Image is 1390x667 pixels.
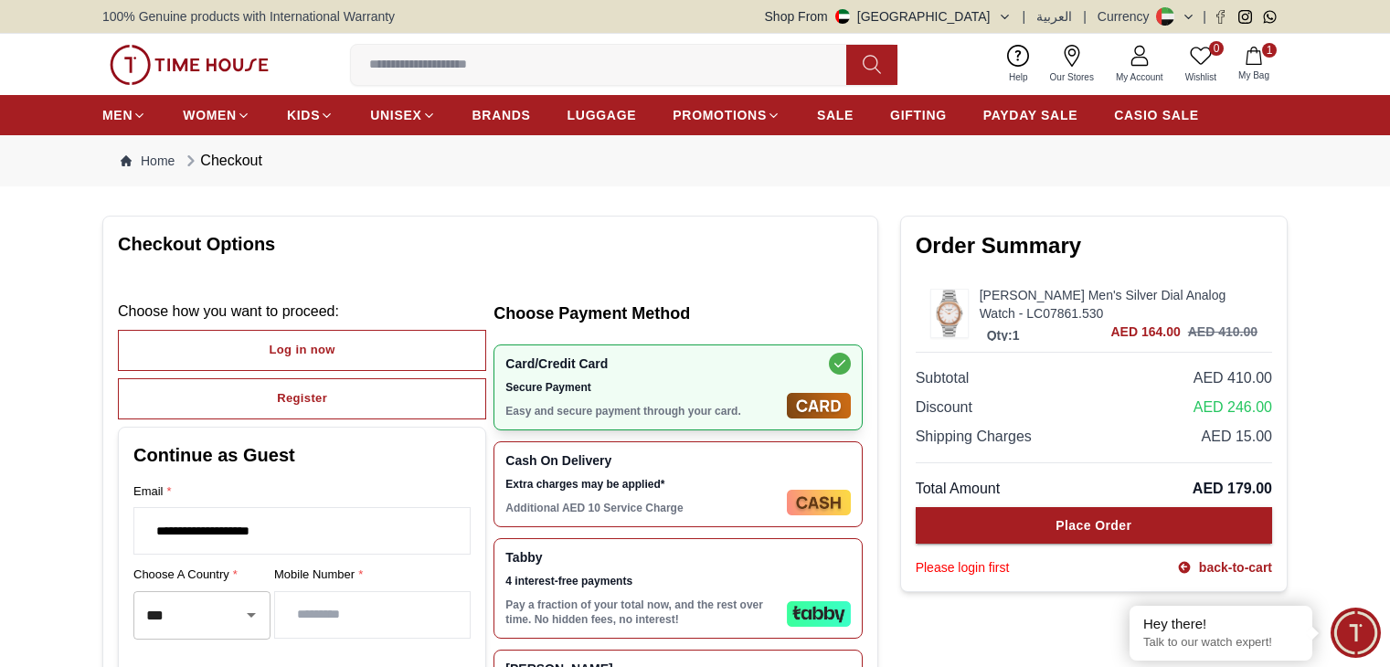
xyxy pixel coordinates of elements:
[916,231,1272,260] h2: Order Summary
[505,477,779,492] span: Extra charges may be applied*
[835,9,850,24] img: United Arab Emirates
[472,106,531,124] span: BRANDS
[505,550,779,565] span: Tabby
[568,106,637,124] span: LUGGAGE
[1331,608,1381,658] div: Chat Widget
[287,99,334,132] a: KIDS
[765,7,1012,26] button: Shop From[GEOGRAPHIC_DATA]
[1002,70,1035,84] span: Help
[916,558,1010,577] div: Please login first
[277,388,327,409] div: Register
[182,150,262,172] div: Checkout
[787,601,851,627] img: Tabby
[983,99,1077,132] a: PAYDAY SALE
[183,106,237,124] span: WOMEN
[931,290,968,336] img: ...
[118,330,486,371] button: Log in now
[890,106,947,124] span: GIFTING
[1238,10,1252,24] a: Instagram
[505,453,779,468] span: Cash On Delivery
[505,356,779,371] span: Card/Credit Card
[239,602,264,628] button: Open
[370,99,435,132] a: UNISEX
[916,426,1032,448] span: Shipping Charges
[1023,7,1026,26] span: |
[1036,7,1072,26] button: العربية
[1083,7,1087,26] span: |
[817,106,854,124] span: SALE
[102,106,133,124] span: MEN
[370,106,421,124] span: UNISEX
[1214,10,1227,24] a: Facebook
[133,482,471,501] label: Email
[1043,70,1101,84] span: Our Stores
[110,45,269,85] img: ...
[1194,397,1272,418] span: AED 246.00
[1098,7,1157,26] div: Currency
[505,380,779,395] span: Secure Payment
[998,41,1039,88] a: Help
[505,598,779,627] p: Pay a fraction of your total now, and the rest over time. No hidden fees, no interest!
[1231,69,1277,82] span: My Bag
[1114,106,1199,124] span: CASIO SALE
[102,135,1288,186] nav: Breadcrumb
[983,326,1024,344] p: Qty: 1
[118,378,486,419] button: Register
[102,99,146,132] a: MEN
[505,501,779,515] p: Additional AED 10 Service Charge
[1194,367,1272,389] span: AED 410.00
[1202,426,1272,448] span: AED 15.00
[1114,99,1199,132] a: CASIO SALE
[1143,635,1299,651] p: Talk to our watch expert!
[916,478,1001,500] span: Total Amount
[118,301,486,323] p: Choose how you want to proceed :
[1056,516,1131,535] div: Place Order
[1109,70,1171,84] span: My Account
[505,574,779,588] span: 4 interest-free payments
[1209,41,1224,56] span: 0
[916,397,972,418] span: Discount
[133,442,471,468] h2: Continue as Guest
[817,99,854,132] a: SALE
[673,99,780,132] a: PROMOTIONS
[673,106,767,124] span: PROMOTIONS
[1203,7,1206,26] span: |
[890,99,947,132] a: GIFTING
[1178,70,1224,84] span: Wishlist
[1263,10,1277,24] a: Whatsapp
[133,566,241,584] span: Choose a country
[568,99,637,132] a: LUGGAGE
[1174,41,1227,88] a: 0Wishlist
[1188,323,1257,341] h3: AED 410.00
[787,490,851,515] img: Cash On Delivery
[183,99,250,132] a: WOMEN
[118,231,863,257] h1: Checkout Options
[983,106,1077,124] span: PAYDAY SALE
[121,152,175,170] a: Home
[287,106,320,124] span: KIDS
[1227,43,1280,86] button: 1My Bag
[274,566,471,584] label: Mobile Number
[1262,43,1277,58] span: 1
[472,99,531,132] a: BRANDS
[1193,478,1272,500] span: AED 179.00
[916,367,970,389] span: Subtotal
[102,7,395,26] span: 100% Genuine products with International Warranty
[1039,41,1105,88] a: Our Stores
[493,301,862,326] h2: Choose Payment Method
[505,404,779,418] p: Easy and secure payment through your card.
[1143,615,1299,633] div: Hey there!
[787,393,851,418] img: Card/Credit Card
[916,507,1272,544] button: Place Order
[980,286,1257,323] a: [PERSON_NAME] Men's Silver Dial Analog Watch - LC07861.530
[1177,558,1272,577] a: back-to-cart
[270,340,335,361] div: Log in now
[1110,323,1180,341] span: AED 164.00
